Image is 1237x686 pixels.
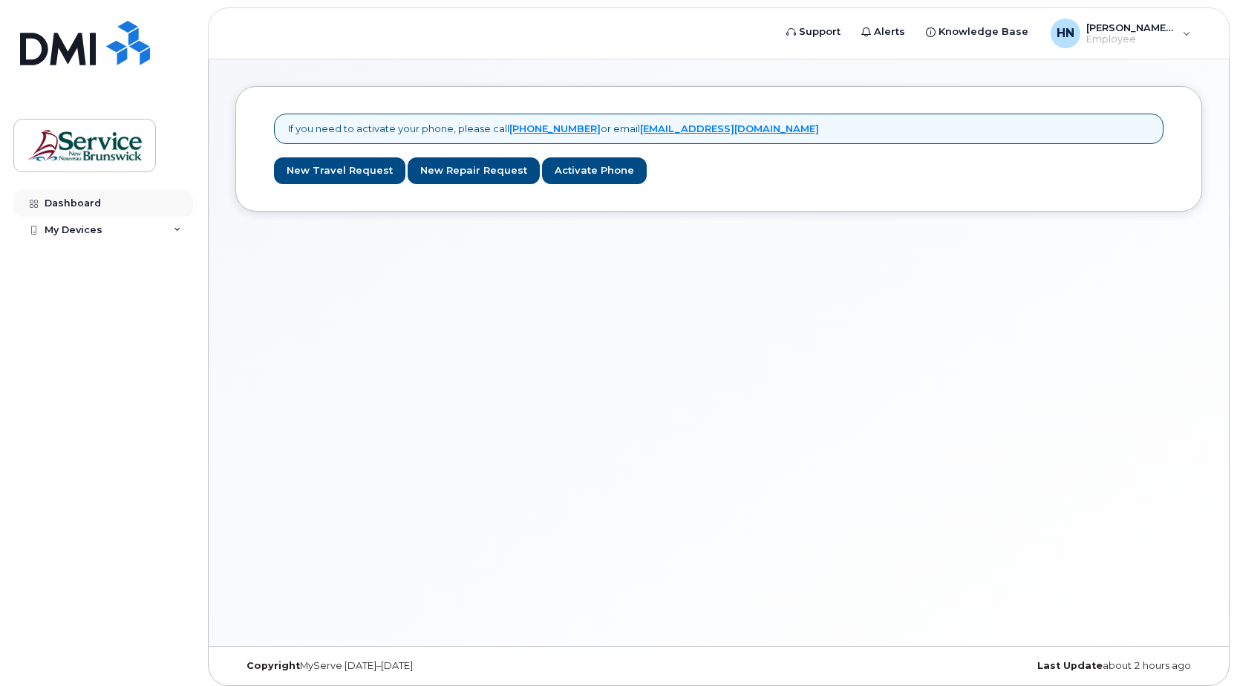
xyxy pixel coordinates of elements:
[880,660,1202,672] div: about 2 hours ago
[509,122,601,134] a: [PHONE_NUMBER]
[640,122,819,134] a: [EMAIL_ADDRESS][DOMAIN_NAME]
[1037,660,1103,671] strong: Last Update
[247,660,300,671] strong: Copyright
[274,157,405,185] a: New Travel Request
[235,660,558,672] div: MyServe [DATE]–[DATE]
[408,157,540,185] a: New Repair Request
[542,157,647,185] a: Activate Phone
[288,122,819,136] p: If you need to activate your phone, please call or email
